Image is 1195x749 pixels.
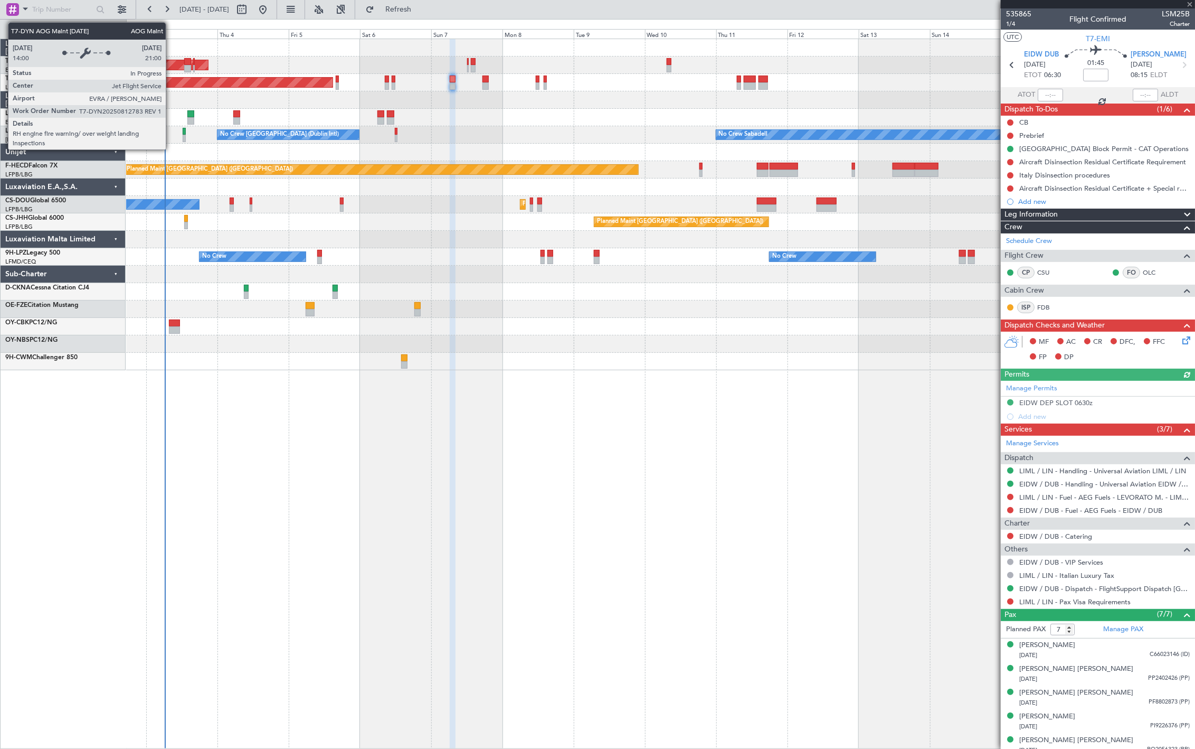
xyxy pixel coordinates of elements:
[1019,688,1133,698] div: [PERSON_NAME] [PERSON_NAME]
[1004,320,1105,332] span: Dispatch Checks and Weather
[5,58,29,64] span: T7-DYN
[1161,90,1178,100] span: ALDT
[1087,58,1104,69] span: 01:45
[179,5,229,14] span: [DATE] - [DATE]
[772,249,796,265] div: No Crew
[1064,352,1074,363] span: DP
[1131,50,1187,60] span: [PERSON_NAME]
[1019,571,1114,580] a: LIML / LIN - Italian Luxury Tax
[859,29,930,39] div: Sat 13
[12,21,115,38] button: Only With Activity
[5,337,58,343] a: OY-NBSPC12/NG
[1019,699,1037,707] span: [DATE]
[5,110,26,117] span: LX-INB
[217,29,289,39] div: Thu 4
[1019,711,1075,722] div: [PERSON_NAME]
[5,354,32,361] span: 9H-CWM
[1019,157,1186,166] div: Aircraft Disinsection Residual Certificate Requirement
[360,29,431,39] div: Sat 6
[1123,267,1140,278] div: FO
[289,29,360,39] div: Fri 5
[1004,209,1058,221] span: Leg Information
[5,337,30,343] span: OY-NBS
[1157,424,1172,435] span: (3/7)
[5,76,70,82] a: T7-EMIHawker 900XP
[1004,452,1033,464] span: Dispatch
[1006,624,1046,635] label: Planned PAX
[574,29,645,39] div: Tue 9
[1037,268,1061,277] a: CSU
[645,29,716,39] div: Wed 10
[5,302,79,308] a: OE-FZECitation Mustang
[1024,50,1059,60] span: EIDW DUB
[32,2,93,17] input: Trip Number
[1004,518,1030,530] span: Charter
[1162,20,1190,29] span: Charter
[5,250,26,256] span: 9H-LPZ
[1006,20,1031,29] span: 1/4
[1157,104,1172,115] span: (1/6)
[1153,337,1165,348] span: FFC
[5,128,81,134] a: LX-AOACitation Mustang
[27,25,111,33] span: Only With Activity
[1019,532,1092,541] a: EIDW / DUB - Catering
[1157,608,1172,620] span: (7/7)
[1120,337,1135,348] span: DFC,
[5,258,36,266] a: LFMD/CEQ
[1019,597,1131,606] a: LIML / LIN - Pax Visa Requirements
[5,110,89,117] a: LX-INBFalcon 900EX EASy II
[1017,267,1035,278] div: CP
[1017,302,1035,313] div: ISP
[5,171,33,179] a: LFPB/LBG
[1019,480,1190,489] a: EIDW / DUB - Handling - Universal Aviation EIDW / DUB
[1044,70,1061,81] span: 06:30
[5,163,58,169] a: F-HECDFalcon 7X
[788,29,859,39] div: Fri 12
[1069,14,1126,25] div: Flight Confirmed
[1093,337,1102,348] span: CR
[719,127,768,143] div: No Crew Sabadell
[1019,664,1133,675] div: [PERSON_NAME] [PERSON_NAME]
[5,223,33,231] a: LFPB/LBG
[1019,723,1037,731] span: [DATE]
[1006,438,1059,449] a: Manage Services
[597,214,763,230] div: Planned Maint [GEOGRAPHIC_DATA] ([GEOGRAPHIC_DATA])
[1024,60,1046,70] span: [DATE]
[1019,640,1075,651] div: [PERSON_NAME]
[5,215,64,221] a: CS-JHHGlobal 6000
[127,162,293,177] div: Planned Maint [GEOGRAPHIC_DATA] ([GEOGRAPHIC_DATA])
[1006,236,1052,247] a: Schedule Crew
[1024,70,1041,81] span: ETOT
[1037,303,1061,312] a: FDB
[1019,675,1037,683] span: [DATE]
[5,205,33,213] a: LFPB/LBG
[1019,558,1103,567] a: EIDW / DUB - VIP Services
[1018,90,1035,100] span: ATOT
[1150,650,1190,659] span: C66023146 (ID)
[5,66,71,74] a: EVRA/[PERSON_NAME]
[1019,506,1162,515] a: EIDW / DUB - Fuel - AEG Fuels - EIDW / DUB
[5,285,31,291] span: D-CKNA
[1143,268,1166,277] a: OLC
[220,127,339,143] div: No Crew [GEOGRAPHIC_DATA] (Dublin Intl)
[1018,197,1190,206] div: Add new
[5,198,30,204] span: CS-DOU
[1131,60,1152,70] span: [DATE]
[1019,735,1133,746] div: [PERSON_NAME] [PERSON_NAME]
[1019,493,1190,502] a: LIML / LIN - Fuel - AEG Fuels - LEVORATO M. - LIML / LIN
[5,58,74,64] a: T7-DYNChallenger 604
[1019,184,1190,193] div: Aircraft Disinsection Residual Certificate + Special request
[5,136,68,144] a: [PERSON_NAME]/QSA
[1086,33,1110,44] span: T7-EMI
[5,215,28,221] span: CS-JHH
[361,1,424,18] button: Refresh
[1019,466,1186,475] a: LIML / LIN - Handling - Universal Aviation LIML / LIN
[1003,32,1022,42] button: UTC
[5,285,89,291] a: D-CKNACessna Citation CJ4
[5,83,36,91] a: LFMN/NCE
[1004,544,1028,556] span: Others
[5,128,30,134] span: LX-AOA
[502,29,574,39] div: Mon 8
[5,76,26,82] span: T7-EMI
[930,29,1001,39] div: Sun 14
